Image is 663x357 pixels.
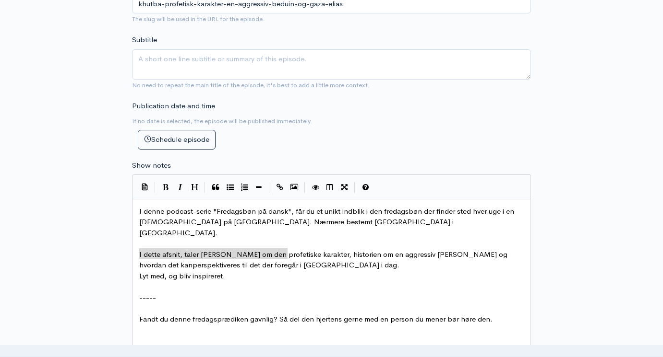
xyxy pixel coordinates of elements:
[358,180,373,195] button: Markdown Guide
[223,180,237,195] button: Generic List
[308,180,323,195] button: Toggle Preview
[132,101,215,112] label: Publication date and time
[132,117,312,125] small: If no date is selected, the episode will be published immediately.
[237,180,252,195] button: Numbered List
[139,293,156,302] span: -----
[273,180,287,195] button: Create Link
[304,182,305,193] i: |
[139,271,225,280] span: Lyt med, og bliv inspireret.
[132,35,157,46] label: Subtitle
[269,182,270,193] i: |
[205,182,205,193] i: |
[138,130,216,150] button: Schedule episode
[139,250,509,270] span: I dette afsnit, taler [PERSON_NAME] om den profetiske karakter, historien om en aggressiv [PERSON...
[132,160,171,171] label: Show notes
[337,180,351,195] button: Toggle Fullscreen
[193,260,399,269] span: perspektiveres til det der foregår i [GEOGRAPHIC_DATA] i dag.
[208,180,223,195] button: Quote
[132,15,265,23] small: The slug will be used in the URL for the episode.
[187,180,202,195] button: Heading
[354,182,355,193] i: |
[158,180,173,195] button: Bold
[137,179,152,194] button: Insert Show Notes Template
[252,180,266,195] button: Insert Horizontal Line
[132,81,370,89] small: No need to repeat the main title of the episode, it's best to add a little more context.
[287,180,301,195] button: Insert Image
[173,180,187,195] button: Italic
[323,180,337,195] button: Toggle Side by Side
[139,314,493,323] span: Fandt du denne fredagsprædiken gavnlig? Så del den hjertens gerne med en person du mener bør høre...
[139,207,516,237] span: I denne podcast-serie "Fredagsbøn på dansk", får du et unikt indblik i den fredagsbøn der finder ...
